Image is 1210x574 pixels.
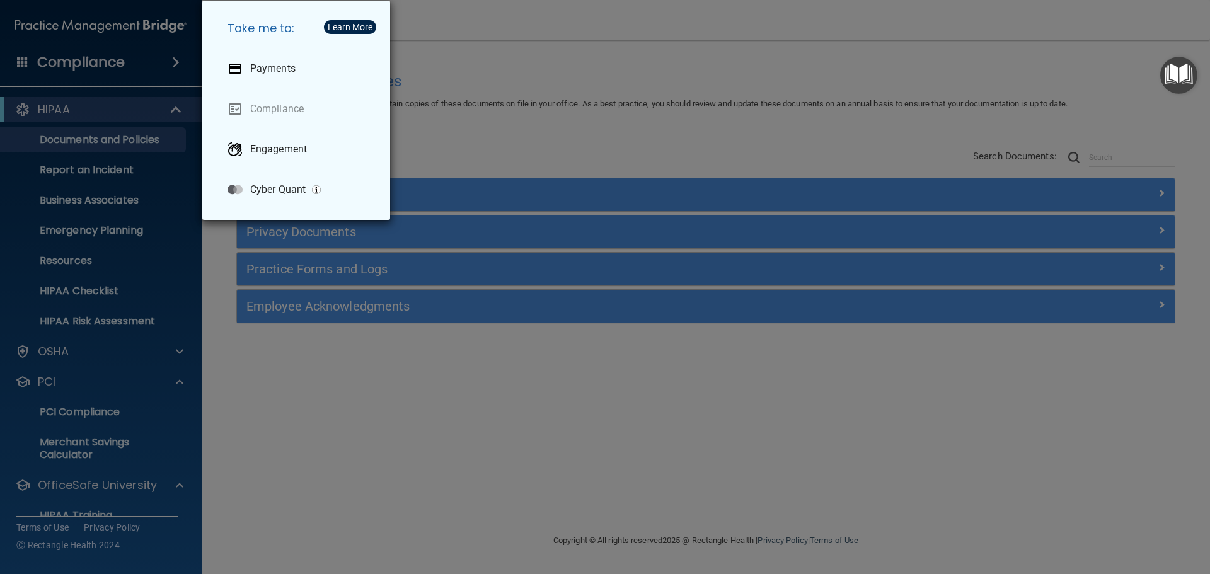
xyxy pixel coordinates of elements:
button: Learn More [324,20,376,34]
h5: Take me to: [217,11,380,46]
iframe: Drift Widget Chat Controller [992,485,1195,535]
p: Engagement [250,143,307,156]
a: Compliance [217,91,380,127]
a: Cyber Quant [217,172,380,207]
p: Cyber Quant [250,183,306,196]
div: Learn More [328,23,372,32]
a: Engagement [217,132,380,167]
p: Payments [250,62,296,75]
button: Open Resource Center [1160,57,1197,94]
a: Payments [217,51,380,86]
